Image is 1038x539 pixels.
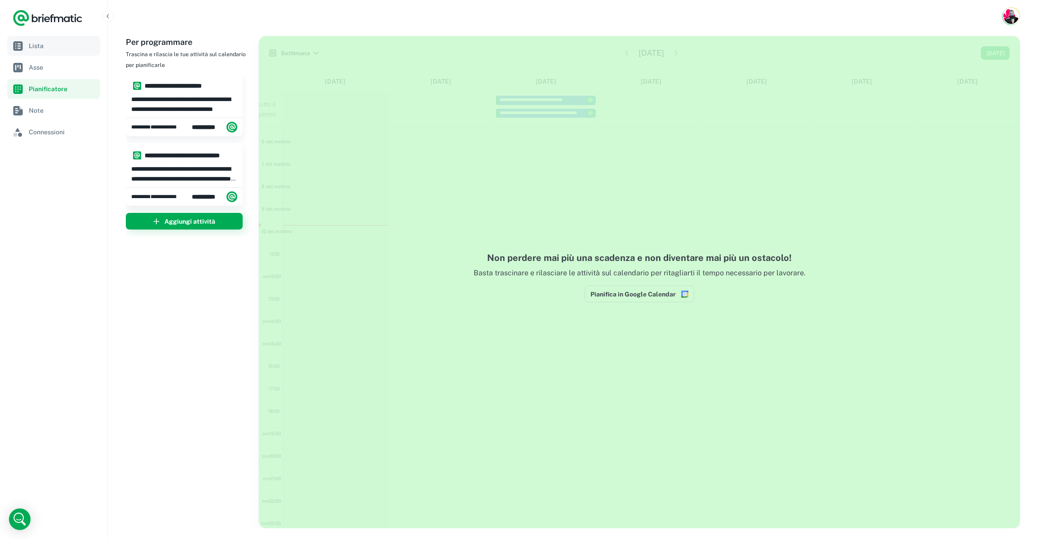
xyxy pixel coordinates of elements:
font: Non perdere mai più una scadenza e non diventare mai più un ostacolo! [487,252,792,263]
img: system.png [133,151,141,159]
div: Apri Intercom Messenger [9,508,31,530]
font: Lista [29,42,44,49]
span: Martedì 7 ottobre [131,123,188,131]
span: Martedì 7 ottobre [131,193,188,201]
button: Pulsante Account [1002,7,1020,25]
font: Pianifica in Google Calendar [590,291,676,298]
div: Briefmatic [192,188,237,206]
a: Connessioni [7,122,100,142]
button: Connettiti a Google Calendar per riservare del tempo nella tua agenda per completare questo lavoro [585,286,694,302]
a: Pianificatore [7,79,100,99]
font: Asse [29,64,43,71]
a: Asse [7,57,100,77]
img: Matteo Grue [1003,9,1019,24]
font: Connessioni [29,128,65,136]
font: Aggiungi attività [164,218,215,225]
font: Trascina e rilascia le tue attività sul calendario per pianificarle [126,51,246,68]
font: Basta trascinare e rilasciare le attività sul calendario per ritagliarti il ​​tempo necessario pe... [474,269,806,277]
img: system.png [226,191,237,202]
font: Pianificatore [29,85,67,93]
img: system.png [133,82,141,90]
a: Logo [13,9,83,27]
font: Note [29,107,44,114]
img: system.png [226,122,237,133]
button: Aggiungi attività [126,213,243,230]
a: Lista [7,36,100,56]
font: Per programmare [126,37,192,47]
div: Briefmatic [192,118,237,136]
a: Note [7,101,100,120]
